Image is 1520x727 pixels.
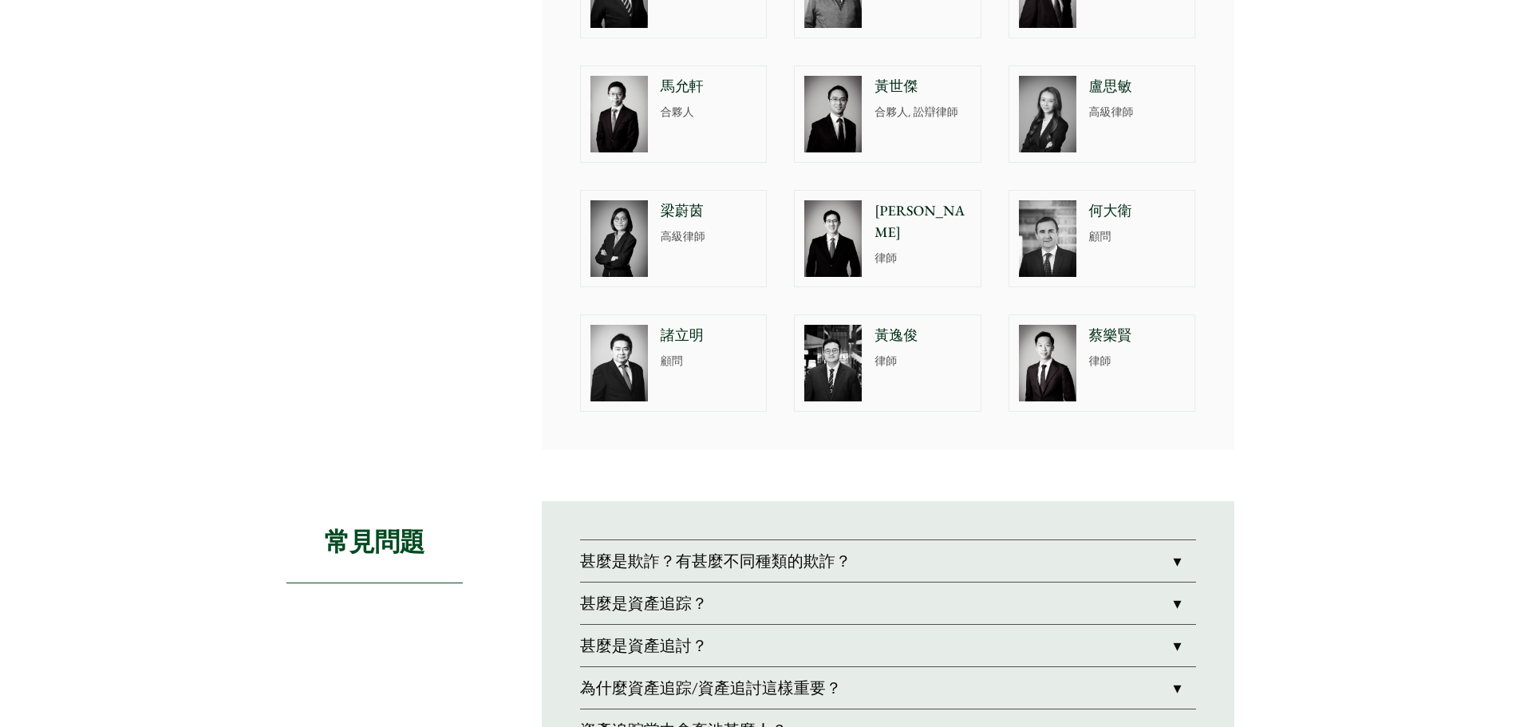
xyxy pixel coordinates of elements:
p: [PERSON_NAME] [874,200,971,243]
a: 甚麼是資產追討？ [580,625,1196,666]
p: 律師 [874,250,971,267]
a: 為什麼資產追踪/資產追討這樣重要？ [580,667,1196,709]
p: 合夥人, 訟辯律師 [874,104,971,121]
a: 黃世傑 合夥人, 訟辯律師 [794,65,981,163]
p: 馬允軒 [661,76,757,97]
p: 黃逸俊 [874,325,971,346]
img: Henry Ma photo [590,76,648,152]
p: 黃世傑 [874,76,971,97]
p: 盧思敏 [1089,76,1186,97]
a: 甚麼是資產追踪？ [580,583,1196,624]
a: 蔡樂賢 律師 [1009,314,1196,412]
p: 高級律師 [1089,104,1186,121]
p: 律師 [874,353,971,369]
p: 梁蔚茵 [661,200,757,222]
a: 甚麼是欺詐？有甚麼不同種類的欺詐？ [580,540,1196,582]
p: 顧問 [661,353,757,369]
p: 高級律師 [661,228,757,245]
a: 諸立明 顧問 [580,314,768,412]
p: 蔡樂賢 [1089,325,1186,346]
h2: 常見問題 [286,501,463,583]
a: 何大衛 顧問 [1009,190,1196,287]
a: Henry Ma photo 馬允軒 合夥人 [580,65,768,163]
a: 黃逸俊 律師 [794,314,981,412]
p: 顧問 [1089,228,1186,245]
a: 梁蔚茵 高級律師 [580,190,768,287]
p: 何大衛 [1089,200,1186,222]
p: 律師 [1089,353,1186,369]
p: 合夥人 [661,104,757,121]
a: 盧思敏 高級律師 [1009,65,1196,163]
p: 諸立明 [661,325,757,346]
a: [PERSON_NAME] 律師 [794,190,981,287]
